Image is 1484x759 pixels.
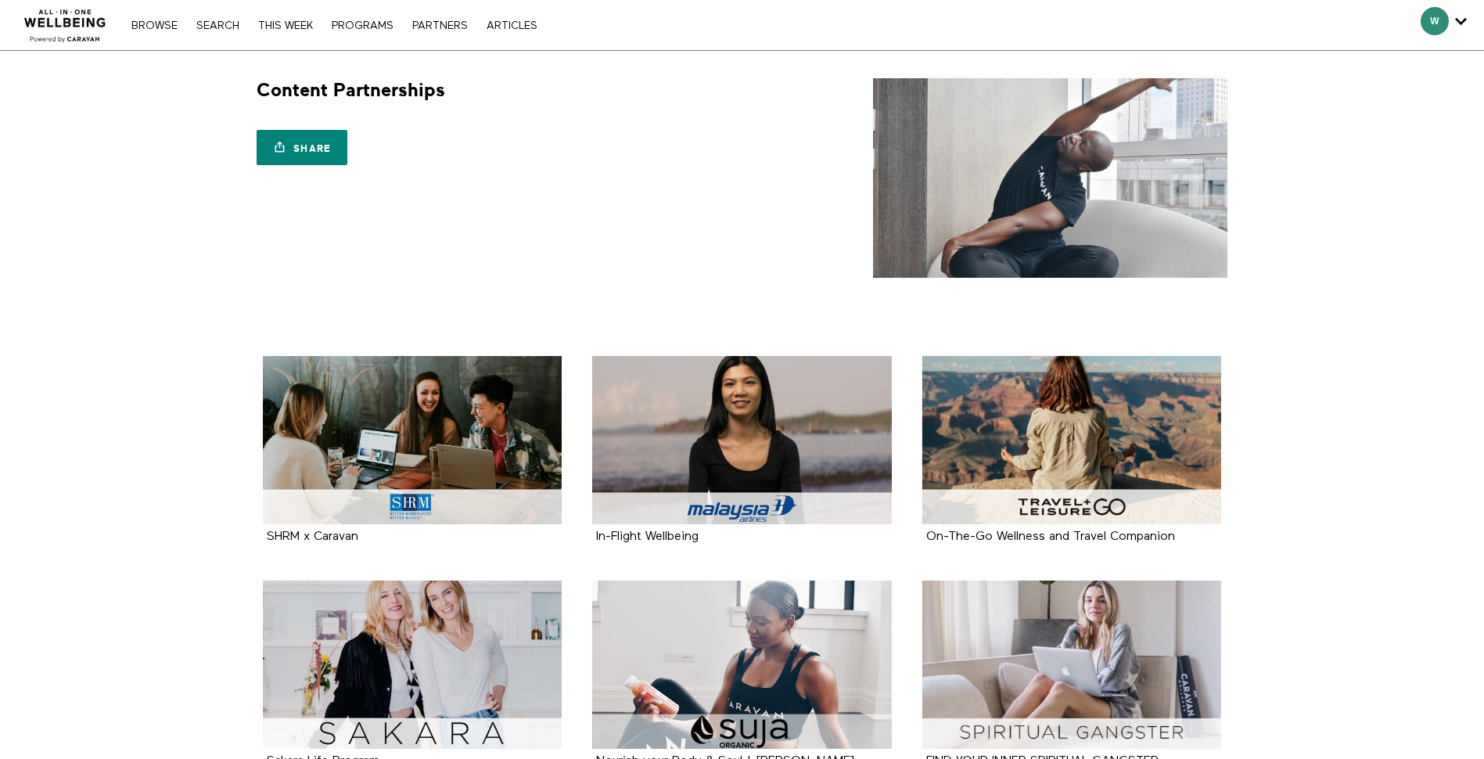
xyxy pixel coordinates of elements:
a: SHRM x Caravan [267,531,358,542]
strong: On-The-Go Wellness and Travel Companion [926,531,1175,543]
a: PROGRAMS [324,20,401,31]
strong: SHRM x Caravan [267,531,358,543]
a: On-The-Go Wellness and Travel Companion [922,356,1222,524]
a: Nourish your Body & Soul | Suja Juice [592,581,892,749]
a: In-Flight Wellbeing [592,356,892,524]
nav: Primary [124,17,544,33]
a: SHRM x Caravan [263,356,562,524]
a: ARTICLES [479,20,545,31]
a: PARTNERS [404,20,476,31]
img: Content Partnerships [873,78,1227,278]
a: In-Flight Wellbeing [596,531,699,542]
a: Browse [124,20,185,31]
a: THIS WEEK [250,20,321,31]
a: Search [189,20,247,31]
a: FIND YOUR INNER SPIRITUAL GANGSTER [922,581,1222,749]
a: Share [257,130,347,165]
strong: In-Flight Wellbeing [596,531,699,543]
a: On-The-Go Wellness and Travel Companion [926,531,1175,542]
a: Sakara Life Program [263,581,562,749]
h1: Content Partnerships [257,78,445,103]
